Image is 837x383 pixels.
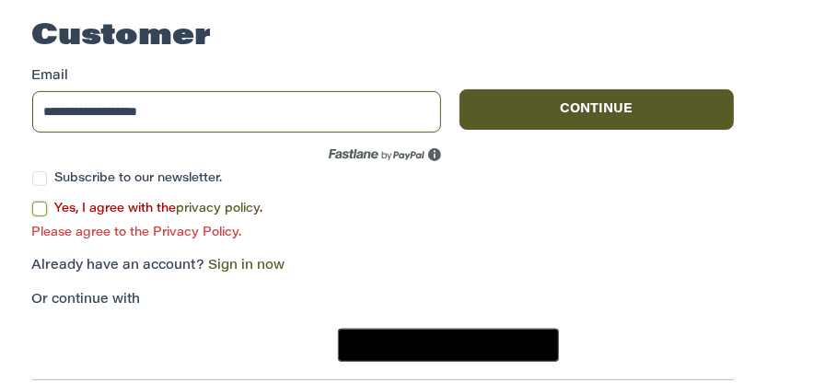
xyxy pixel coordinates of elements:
[32,67,442,87] label: Email
[32,257,734,276] p: Already have an account?
[54,172,222,184] span: Subscribe to our newsletter.
[176,203,260,215] a: privacy policy
[32,18,212,55] h2: Customer
[459,89,734,130] button: Continue
[26,329,164,362] iframe: PayPal-paypal
[209,260,285,273] a: Sign in now
[32,291,734,310] p: Or continue with
[32,226,734,240] label: Please agree to the Privacy Policy.
[182,329,320,362] iframe: PayPal-paylater
[338,329,559,362] button: Google Pay
[54,203,262,215] span: Yes, I agree with the .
